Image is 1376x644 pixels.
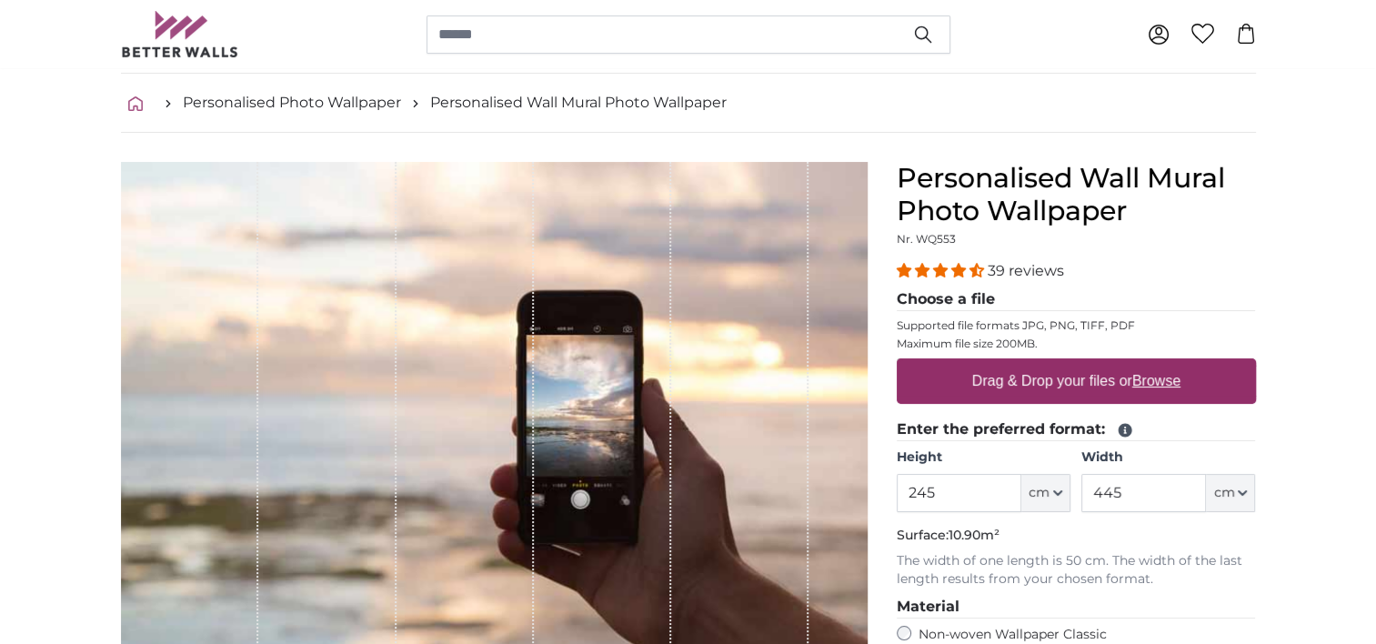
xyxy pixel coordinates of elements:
p: Supported file formats JPG, PNG, TIFF, PDF [897,318,1256,333]
a: Personalised Wall Mural Photo Wallpaper [430,92,727,114]
legend: Material [897,596,1256,619]
a: Personalised Photo Wallpaper [183,92,401,114]
button: cm [1206,474,1255,512]
label: Width [1081,448,1255,467]
span: 39 reviews [988,262,1064,279]
span: cm [1029,484,1050,502]
u: Browse [1132,373,1180,388]
h1: Personalised Wall Mural Photo Wallpaper [897,162,1256,227]
p: Maximum file size 200MB. [897,337,1256,351]
span: 10.90m² [949,527,999,543]
p: The width of one length is 50 cm. The width of the last length results from your chosen format. [897,552,1256,589]
button: cm [1021,474,1070,512]
nav: breadcrumbs [121,74,1256,133]
label: Height [897,448,1070,467]
label: Drag & Drop your files or [964,363,1187,399]
span: 4.36 stars [897,262,988,279]
p: Surface: [897,527,1256,545]
span: cm [1213,484,1234,502]
legend: Choose a file [897,288,1256,311]
span: Nr. WQ553 [897,232,956,246]
legend: Enter the preferred format: [897,418,1256,441]
img: Betterwalls [121,11,239,57]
